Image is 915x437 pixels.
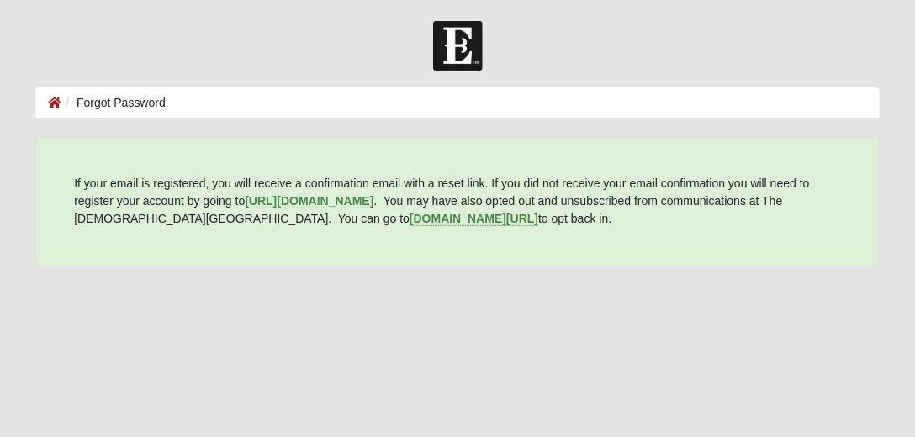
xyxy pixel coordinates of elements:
[245,194,373,208] b: [URL][DOMAIN_NAME]
[61,94,166,112] li: Forgot Password
[433,21,483,71] img: Church of Eleven22 Logo
[410,212,538,225] b: [DOMAIN_NAME][URL]
[245,194,373,208] a: [URL][DOMAIN_NAME]
[74,175,841,228] p: If your email is registered, you will receive a confirmation email with a reset link. If you did ...
[410,212,538,226] a: [DOMAIN_NAME][URL]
